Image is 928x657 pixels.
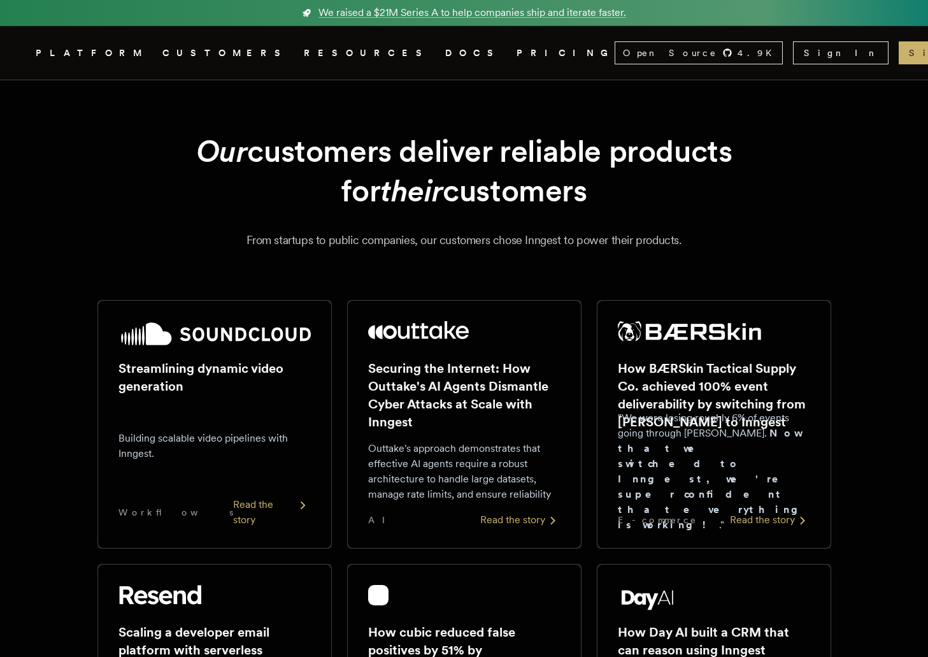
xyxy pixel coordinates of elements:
strong: Now that we switched to Inngest, we're super confident that everything is working! [618,427,808,531]
img: SoundCloud [118,321,311,347]
p: "We were losing roughly 6% of events going through [PERSON_NAME]. ." [618,410,810,533]
div: Read the story [233,497,311,528]
span: Workflows [118,506,233,519]
a: PRICING [517,45,615,61]
span: 4.9 K [738,47,780,59]
em: Our [196,133,248,170]
img: Day AI [618,585,678,610]
img: cubic [368,585,389,605]
img: BÆRSkin Tactical Supply Co. [618,321,762,342]
button: RESOURCES [304,45,430,61]
a: Outtake logoSecuring the Internet: How Outtake's AI Agents Dismantle Cyber Attacks at Scale with ... [347,300,582,549]
img: Outtake [368,321,469,339]
span: Open Source [623,47,717,59]
p: Building scalable video pipelines with Inngest. [118,431,311,461]
div: Read the story [480,512,560,528]
h2: Securing the Internet: How Outtake's AI Agents Dismantle Cyber Attacks at Scale with Inngest [368,359,560,431]
a: SoundCloud logoStreamlining dynamic video generationBuilding scalable video pipelines with Innges... [97,300,332,549]
span: AI [368,514,396,526]
h2: How BÆRSkin Tactical Supply Co. achieved 100% event deliverability by switching from [PERSON_NAME... [618,359,810,431]
span: We raised a $21M Series A to help companies ship and iterate faster. [318,5,626,20]
p: From startups to public companies, our customers chose Inngest to power their products. [51,231,877,249]
span: E-commerce [618,514,697,526]
em: their [380,172,443,209]
img: Resend [118,585,201,605]
h1: customers deliver reliable products for customers [128,131,801,211]
p: Outtake's approach demonstrates that effective AI agents require a robust architecture to handle ... [368,441,560,502]
div: Read the story [730,512,810,528]
a: BÆRSkin Tactical Supply Co. logoHow BÆRSkin Tactical Supply Co. achieved 100% event deliverabilit... [597,300,831,549]
a: DOCS [445,45,501,61]
a: CUSTOMERS [162,45,289,61]
h2: Streamlining dynamic video generation [118,359,311,395]
a: Sign In [793,41,889,64]
button: PLATFORM [36,45,147,61]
